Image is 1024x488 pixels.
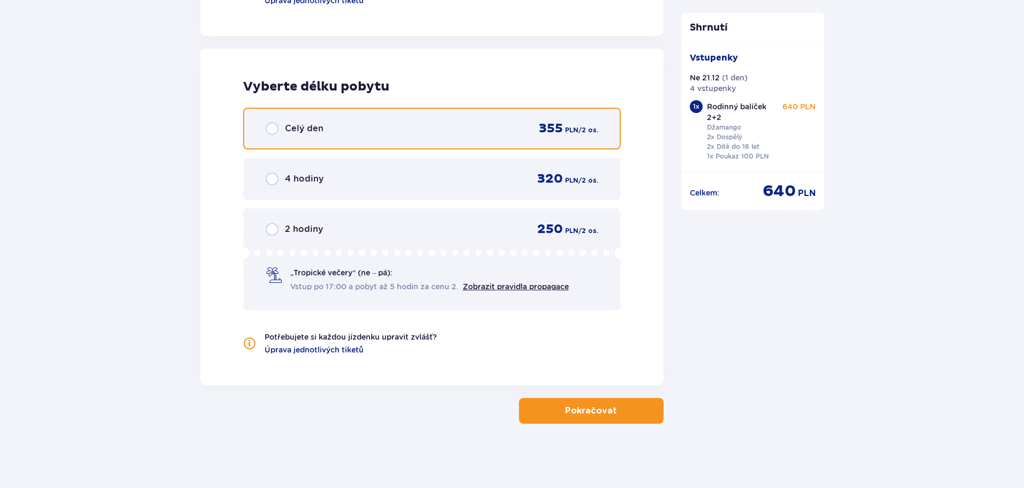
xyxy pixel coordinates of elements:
font: PLN [565,228,578,234]
font: 2 hodiny [285,224,323,234]
font: Vyberte délku pobytu [243,79,389,95]
font: Úprava jednotlivých tiketů [265,346,364,354]
font: 1x [693,102,699,110]
font: Rodinný balíček 2+2 [707,102,766,122]
font: Celý den [285,123,323,133]
font: PLN [798,189,816,198]
font: Ne 21.12 [690,73,720,82]
font: Potřebujete si každou jízdenku upravit zvlášť? [265,333,437,341]
font: 4 vstupenky [690,84,736,93]
font: / [578,177,582,184]
font: Džamango [707,123,741,131]
font: / [578,228,582,234]
font: 2x Dospělý [707,133,742,141]
font: 640 [763,181,796,201]
font: Celkem [690,189,717,197]
font: 250 [537,221,563,237]
font: Vstupenky [690,52,738,63]
font: Shrnutí [690,21,728,34]
button: Pokračovat [519,398,664,424]
font: 1 den [725,73,744,82]
font: PLN [565,127,578,133]
font: Vstup po 17:00 a pobyt až 5 hodin za cenu 2. [290,282,458,291]
font: ( [722,73,725,82]
font: 4 hodiny [285,174,323,184]
a: Úprava jednotlivých tiketů [265,344,364,355]
font: 1x Poukaz 100 PLN [707,152,769,160]
font: 2 os. [582,228,598,234]
font: „Tropické večery“ (ne – pá): [290,268,393,277]
a: Zobrazit pravidla propagace [463,282,569,291]
font: Pokračovat [565,407,617,415]
font: ) [744,73,748,82]
font: : [717,189,719,197]
font: 355 [539,121,563,137]
font: 2 os. [582,127,598,133]
font: 2 os. [582,177,598,184]
font: PLN [565,177,578,184]
font: 640 PLN [782,102,816,111]
font: 2x Dítě do 16 let [707,142,759,151]
font: / [578,127,582,133]
font: 320 [537,171,563,187]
